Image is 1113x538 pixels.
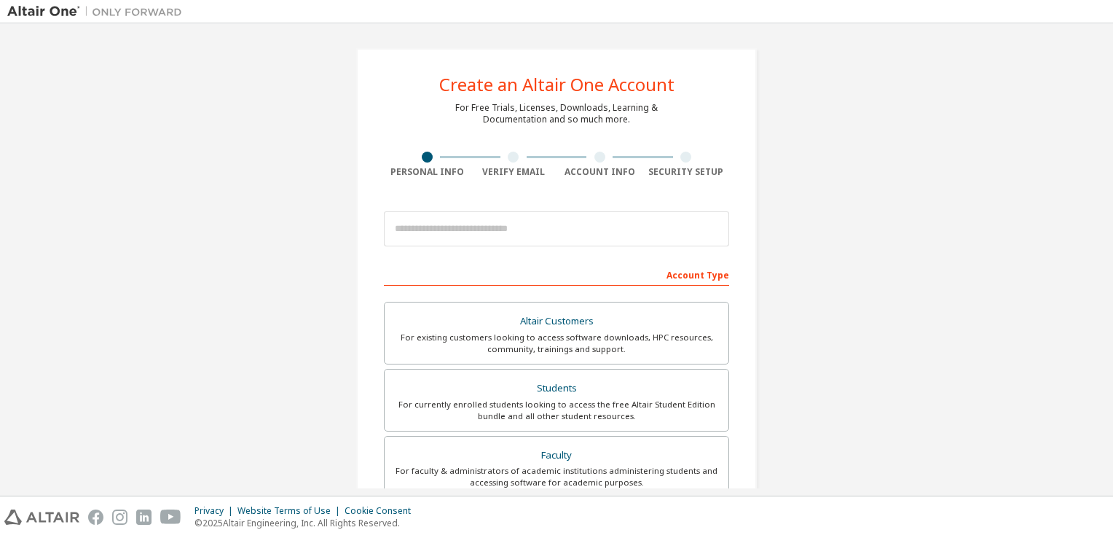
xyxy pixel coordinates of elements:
[439,76,675,93] div: Create an Altair One Account
[393,378,720,399] div: Students
[556,166,643,178] div: Account Info
[194,505,237,517] div: Privacy
[384,262,729,286] div: Account Type
[643,166,730,178] div: Security Setup
[384,166,471,178] div: Personal Info
[471,166,557,178] div: Verify Email
[88,510,103,525] img: facebook.svg
[393,445,720,466] div: Faculty
[194,517,420,529] p: © 2025 Altair Engineering, Inc. All Rights Reserved.
[393,311,720,332] div: Altair Customers
[7,4,189,19] img: Altair One
[160,510,181,525] img: youtube.svg
[136,510,152,525] img: linkedin.svg
[393,399,720,422] div: For currently enrolled students looking to access the free Altair Student Edition bundle and all ...
[4,510,79,525] img: altair_logo.svg
[393,465,720,488] div: For faculty & administrators of academic institutions administering students and accessing softwa...
[393,332,720,355] div: For existing customers looking to access software downloads, HPC resources, community, trainings ...
[345,505,420,517] div: Cookie Consent
[237,505,345,517] div: Website Terms of Use
[112,510,127,525] img: instagram.svg
[455,102,658,125] div: For Free Trials, Licenses, Downloads, Learning & Documentation and so much more.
